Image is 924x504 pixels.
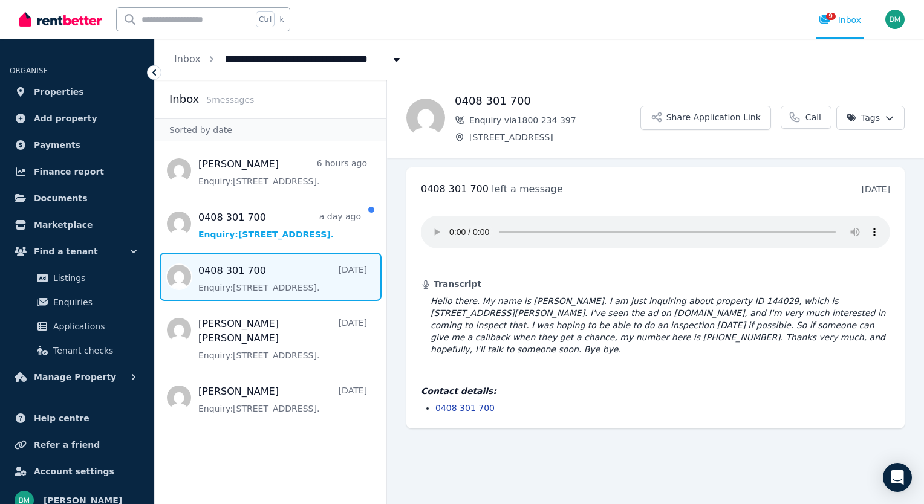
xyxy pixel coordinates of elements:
[862,184,890,194] time: [DATE]
[10,160,145,184] a: Finance report
[34,164,104,179] span: Finance report
[19,10,102,28] img: RentBetter
[34,411,89,425] span: Help centre
[34,85,84,99] span: Properties
[10,133,145,157] a: Payments
[15,290,140,314] a: Enquiries
[155,118,386,141] div: Sorted by date
[10,433,145,457] a: Refer a friend
[34,111,97,126] span: Add property
[198,317,367,361] a: [PERSON_NAME] [PERSON_NAME][DATE]Enquiry:[STREET_ADDRESS].
[847,112,880,124] span: Tags
[10,239,145,263] button: Find a tenant
[421,278,890,290] h3: Transcript
[10,66,48,75] span: ORGANISE
[15,338,140,363] a: Tenant checks
[836,106,905,130] button: Tags
[421,183,489,195] span: 0408 301 700
[455,92,640,109] h1: 0408 301 700
[15,266,140,290] a: Listings
[10,365,145,389] button: Manage Property
[781,106,831,129] a: Call
[279,15,284,24] span: k
[198,210,361,241] a: 0408 301 700a day agoEnquiry:[STREET_ADDRESS].
[406,99,445,137] img: 0408 301 700
[34,191,88,205] span: Documents
[53,343,135,358] span: Tenant checks
[53,271,135,285] span: Listings
[155,141,386,427] nav: Message list
[198,384,367,415] a: [PERSON_NAME][DATE]Enquiry:[STREET_ADDRESS].
[883,463,912,492] div: Open Intercom Messenger
[53,295,135,309] span: Enquiries
[34,138,80,152] span: Payments
[10,186,145,210] a: Documents
[53,319,135,334] span: Applications
[10,406,145,430] a: Help centre
[10,80,145,104] a: Properties
[169,91,199,108] h2: Inbox
[198,157,367,187] a: [PERSON_NAME]6 hours agoEnquiry:[STREET_ADDRESS].
[10,106,145,131] a: Add property
[640,106,771,130] button: Share Application Link
[34,218,93,232] span: Marketplace
[10,213,145,237] a: Marketplace
[819,14,861,26] div: Inbox
[421,385,890,397] h4: Contact details:
[155,39,422,80] nav: Breadcrumb
[435,403,495,413] a: 0408 301 700
[469,114,640,126] span: Enquiry via 1800 234 397
[421,295,890,355] blockquote: Hello there. My name is [PERSON_NAME]. I am just inquiring about property ID 144029, which is [ST...
[10,459,145,483] a: Account settings
[34,438,100,452] span: Refer a friend
[34,464,114,479] span: Account settings
[15,314,140,338] a: Applications
[826,13,836,20] span: 9
[206,95,254,105] span: 5 message s
[805,111,821,123] span: Call
[256,11,275,27] span: Ctrl
[174,53,201,65] a: Inbox
[34,244,98,259] span: Find a tenant
[492,183,563,195] span: left a message
[885,10,905,29] img: Brendan Meng
[198,263,367,294] a: 0408 301 700[DATE]Enquiry:[STREET_ADDRESS].
[34,370,116,384] span: Manage Property
[469,131,640,143] span: [STREET_ADDRESS]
